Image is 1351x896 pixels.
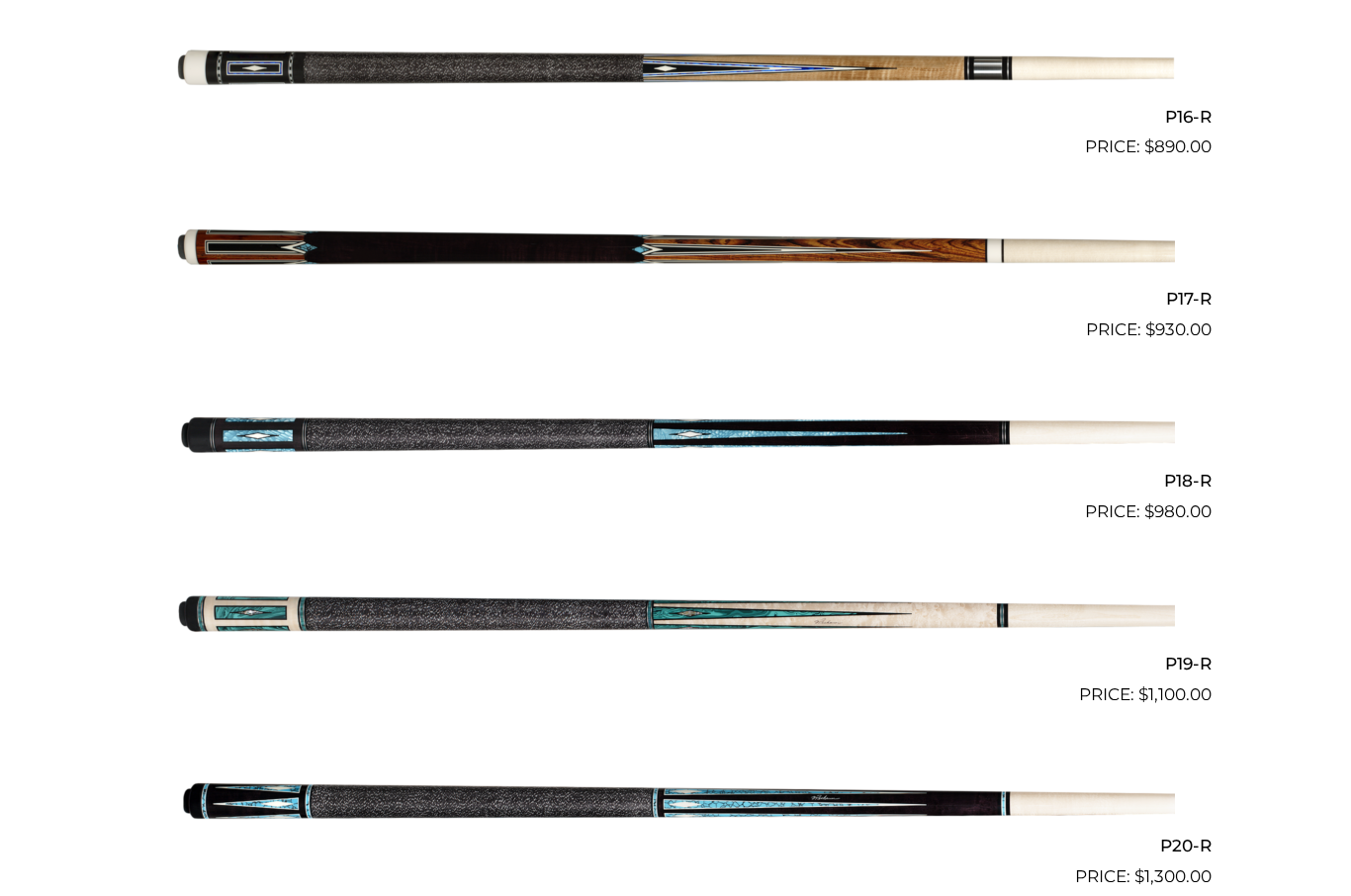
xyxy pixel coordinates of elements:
span: $ [1144,501,1154,521]
span: $ [1144,136,1154,156]
bdi: 1,300.00 [1134,866,1212,886]
img: P18-R [176,351,1175,517]
a: P20-R $1,300.00 [139,716,1212,890]
span: $ [1134,866,1144,886]
a: P19-R $1,100.00 [139,533,1212,707]
bdi: 890.00 [1144,136,1212,156]
span: $ [1145,319,1155,339]
bdi: 1,100.00 [1138,684,1212,704]
bdi: 930.00 [1145,319,1212,339]
img: P17-R [176,168,1175,334]
h2: P16-R [139,98,1212,134]
img: P20-R [176,716,1175,882]
h2: P20-R [139,828,1212,864]
bdi: 980.00 [1144,501,1212,521]
span: $ [1138,684,1148,704]
h2: P17-R [139,280,1212,316]
a: P17-R $930.00 [139,168,1212,342]
h2: P19-R [139,645,1212,681]
h2: P18-R [139,463,1212,499]
a: P18-R $980.00 [139,351,1212,525]
img: P19-R [176,533,1175,699]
